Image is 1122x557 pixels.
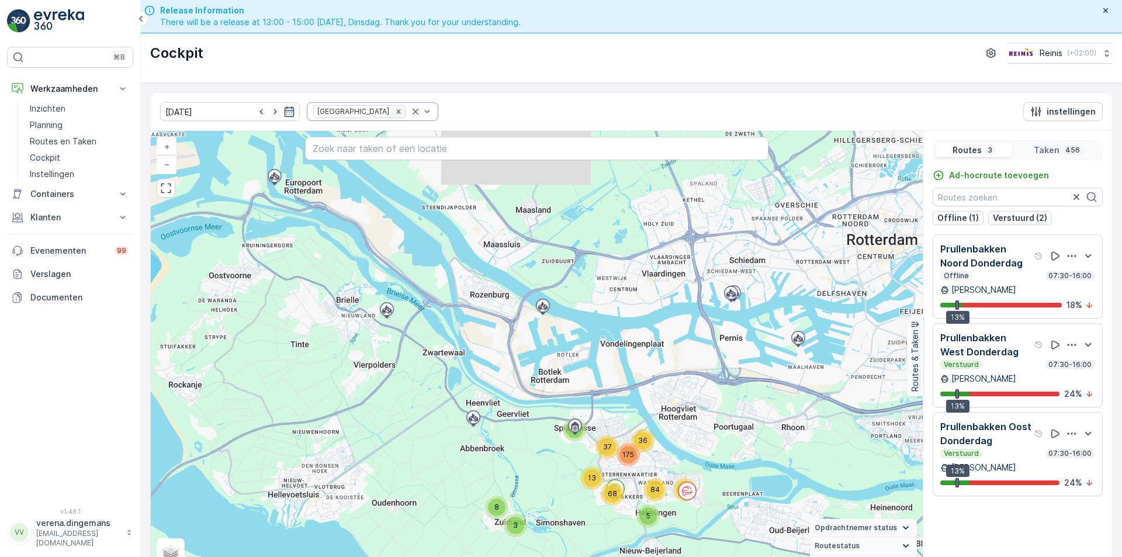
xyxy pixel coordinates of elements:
p: Verstuurd [943,449,980,458]
a: Evenementen99 [7,239,133,262]
span: 84 [650,485,660,494]
p: 99 [117,246,126,255]
span: There will be a release at 13:00 - 15:00 [DATE], Dinsdag. Thank you for your understanding. [160,16,521,28]
p: Ad-hocroute toevoegen [949,169,1049,181]
p: Verstuurd [943,360,980,369]
div: help tooltippictogram [1034,340,1044,350]
button: Verstuurd (2) [988,211,1052,225]
p: Containers [30,188,110,200]
div: help tooltippictogram [1034,251,1044,261]
span: 36 [638,436,647,445]
a: Uitzoomen [158,155,175,173]
p: 456 [1064,146,1081,155]
p: Taken [1034,144,1059,156]
a: Verslagen [7,262,133,286]
p: [EMAIL_ADDRESS][DOMAIN_NAME] [36,529,120,548]
button: Klanten [7,206,133,229]
span: 3 [513,521,518,530]
div: VV [10,523,29,542]
p: 18 % [1066,299,1082,311]
p: 07:30-16:00 [1047,449,1093,458]
p: Routes [953,144,982,156]
p: ⌘B [113,53,125,62]
span: 175 [622,450,634,459]
p: Routes en Taken [30,136,96,147]
img: logo [7,9,30,33]
div: 3 [563,418,586,441]
span: v 1.48.1 [7,508,133,515]
p: [PERSON_NAME] [951,462,1016,473]
span: 68 [608,489,617,498]
input: dd/mm/yyyy [160,102,300,121]
span: 13 [588,473,596,482]
p: Reinis [1040,47,1062,59]
a: In zoomen [158,138,175,155]
p: Offline [943,271,970,281]
a: Inzichten [25,101,133,117]
p: Klanten [30,212,110,223]
p: 24 % [1064,477,1082,489]
p: Instellingen [30,168,74,180]
p: Prullenbakken West Donderdag [940,331,1032,359]
p: ( +02:00 ) [1067,49,1096,58]
button: VVverena.dingemans[EMAIL_ADDRESS][DOMAIN_NAME] [7,517,133,548]
input: Routes zoeken [933,188,1103,206]
a: Routes en Taken [25,133,133,150]
p: Evenementen [30,245,108,257]
div: help tooltippictogram [1034,429,1044,438]
p: Verstuurd (2) [993,212,1047,224]
p: instellingen [1047,106,1096,117]
a: Planning [25,117,133,133]
button: Containers [7,182,133,206]
input: Zoek naar taken of een locatie [305,137,768,160]
span: 8 [494,503,499,511]
div: 13% [946,311,969,324]
p: Cockpit [30,152,60,164]
span: − [164,159,170,169]
a: Instellingen [25,166,133,182]
p: Cockpit [150,44,203,63]
p: Documenten [30,292,129,303]
summary: Routestatus [810,537,917,555]
p: 07:30-16:00 [1047,360,1093,369]
p: [PERSON_NAME] [951,284,1016,296]
div: 8 [485,496,508,519]
button: Werkzaamheden [7,77,133,101]
div: [GEOGRAPHIC_DATA] [314,106,391,117]
span: + [164,141,169,151]
span: 37 [603,442,612,451]
p: Prullenbakken Noord Donderdag [940,242,1032,270]
p: 07:30-16:00 [1047,271,1093,281]
div: 84 [643,478,667,501]
div: 24 [673,478,697,501]
div: Remove Prullenbakken [392,107,405,116]
p: Werkzaamheden [30,83,110,95]
p: 3 [986,146,993,155]
div: 13 [580,466,604,490]
div: 37 [595,435,619,459]
button: Reinis(+02:00) [1007,43,1113,64]
p: Prullenbakken Oost Donderdag [940,420,1032,448]
p: 24 % [1064,388,1082,400]
p: [PERSON_NAME] [951,373,1016,385]
div: 13% [946,465,969,478]
div: 5 [636,504,660,528]
a: Documenten [7,286,133,309]
summary: Opdrachtnemer status [810,519,917,537]
a: Cockpit [25,150,133,166]
div: 175 [617,443,640,466]
p: verena.dingemans [36,517,120,529]
button: instellingen [1023,102,1103,121]
div: 13% [946,400,969,413]
div: 3 [504,514,527,537]
p: Routes & Taken [909,330,921,392]
img: logo_light-DOdMpM7g.png [34,9,84,33]
span: Routestatus [815,541,860,551]
span: Release Information [160,5,521,16]
p: Offline (1) [937,212,979,224]
button: Offline (1) [933,211,984,225]
span: 5 [646,511,650,520]
p: Verslagen [30,268,129,280]
p: Planning [30,119,63,131]
span: Opdrachtnemer status [815,523,897,532]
